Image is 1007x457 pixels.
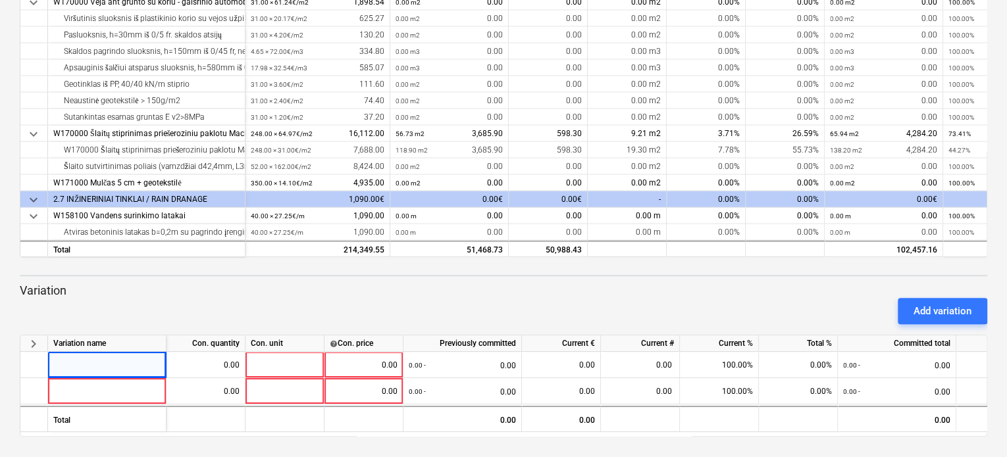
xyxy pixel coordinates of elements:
div: 0.00 [409,352,516,379]
div: 0.00 [830,175,937,191]
div: 0.00 [172,352,240,378]
div: 0.00% [746,11,825,27]
div: 0.00 [330,378,398,404]
div: 0.00 [830,109,937,126]
div: 0.00% [667,224,746,241]
small: 0.00 m3 [830,64,854,72]
small: 0.00 m2 [396,97,420,105]
div: 0.00 [522,406,601,432]
span: keyboard_arrow_down [26,208,41,224]
div: 0.00 [830,43,937,60]
div: 0.00 m [588,224,667,241]
small: 0.00 m2 [830,97,854,105]
div: 7,688.00 [251,142,384,158]
div: 0.00 [509,93,588,109]
div: 0.00 m2 [588,109,667,126]
div: 0.00 [409,378,516,405]
div: 111.60 [251,76,384,93]
div: 0.00% [746,43,825,60]
div: 0.00 [527,352,595,378]
small: 0.00 m3 [396,48,420,55]
small: 0.00 m2 [396,114,420,121]
small: 0.00 - [409,362,426,369]
div: 2.7 INŽINERINIAI TINKLAI / RAIN DRANAGE [53,191,240,208]
div: Sutankintas esamas gruntas E v2>8MPa [53,109,240,126]
div: 0.00 m3 [588,43,667,60]
div: 0.00% [667,27,746,43]
div: 0.00% [667,175,746,191]
div: 0.00€ [509,191,588,208]
div: 0.00 [509,175,588,191]
div: 19.30 m2 [588,142,667,158]
small: 0.00 m3 [830,48,854,55]
div: 130.20 [251,27,384,43]
div: 100.00% [680,378,759,404]
small: 100.00% [948,15,974,22]
button: Add variation [898,298,987,324]
small: 0.00 m2 [830,81,854,88]
span: keyboard_arrow_down [26,192,41,208]
small: 0.00 m2 [830,163,854,170]
div: 0.00 m2 [588,175,667,191]
div: 8,424.00 [251,158,384,175]
div: 0.00 [172,378,240,404]
div: 4,284.20 [830,126,937,142]
div: 334.80 [251,43,384,60]
div: Pasluoksnis, h=30mm iš 0/5 fr. skaldos atsijų [53,27,240,43]
small: 0.00 m2 [396,15,420,22]
div: 3.71% [667,126,746,142]
div: 0.00% [746,60,825,76]
div: 0.00 [509,158,588,175]
div: 0.00 [509,60,588,76]
div: 0.00% [667,43,746,60]
div: 0.00 m2 [588,11,667,27]
small: 350.00 × 14.10€ / m2 [251,180,313,187]
small: 56.73 m2 [396,130,425,137]
div: 37.20 [251,109,384,126]
div: W158100 Vandens surinkimo latakai [53,208,240,224]
div: 0.00% [759,352,838,378]
div: 0.00 m2 [588,158,667,175]
div: Šlaito sutvirtinimas poliais (vamzdžiai d42,4mm, L3m, MacMat R, augalinio gr 10cm ir velėna) [53,158,240,175]
small: 0.00 m2 [396,32,420,39]
div: 3,685.90 [396,126,503,142]
small: 52.00 × 162.00€ / m2 [251,163,311,170]
small: 248.00 × 31.00€ / m2 [251,147,311,154]
div: Con. quantity [167,335,245,352]
div: 0.00 m2 [588,27,667,43]
small: 0.00 - [843,388,860,395]
small: 31.00 × 20.17€ / m2 [251,15,307,22]
div: 0.00 [396,43,503,60]
span: help [330,340,338,348]
div: 0.00% [667,109,746,126]
div: Geotinklas iš PP, 40/40 kN/m stiprio [53,76,240,93]
div: 0.00 [509,109,588,126]
div: W170000 Šlaitų stiprinimas priešeroziniu paklotu MacMat19 [53,126,240,142]
div: Apsauginis šalčiui atsparus sluoksnis, h=580mm iš 0/32 fr. šalčiui nejautrių medž. mišinio [53,60,240,76]
div: 0.00 [509,27,588,43]
div: 4,284.20 [830,142,937,158]
div: 0.00% [667,158,746,175]
small: 100.00% [948,180,975,187]
div: 26.59% [746,126,825,142]
div: Previously committed [403,335,522,352]
small: 31.00 × 2.40€ / m2 [251,97,303,105]
span: keyboard_arrow_right [26,336,41,352]
div: 0.00% [667,11,746,27]
div: 0.00 [396,93,503,109]
small: 31.00 × 4.20€ / m2 [251,32,303,39]
div: 0.00 [509,76,588,93]
div: 0.00€ [390,191,509,208]
div: 0.00 [527,378,595,404]
small: 0.00 m2 [830,114,854,121]
div: 0.00% [667,208,746,224]
small: 100.00% [948,229,974,236]
div: 0.00 [843,352,950,379]
div: 0.00 m2 [588,76,667,93]
div: 0.00% [746,175,825,191]
div: Total % [759,335,838,352]
div: 0.00% [746,191,825,208]
div: Add variation [914,302,971,320]
small: 40.00 × 27.25€ / m [251,229,303,236]
small: 17.98 × 32.54€ / m3 [251,64,307,72]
